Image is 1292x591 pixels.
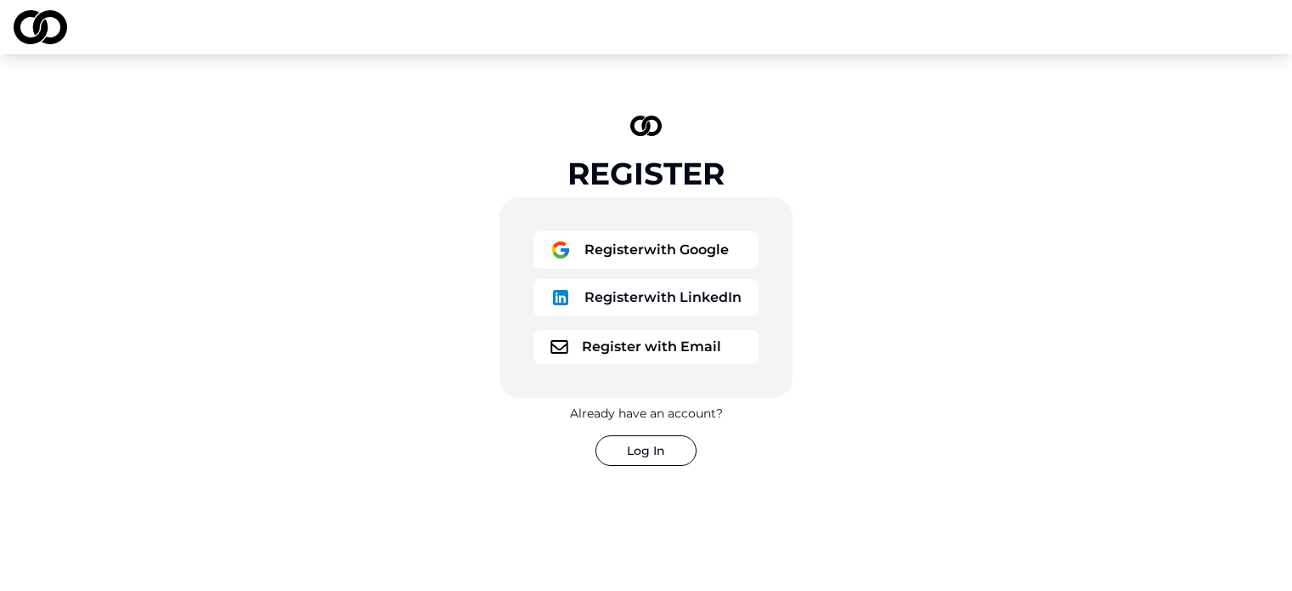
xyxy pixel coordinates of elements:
[595,435,697,466] button: Log In
[533,231,759,269] button: logoRegisterwith Google
[533,330,759,364] button: logoRegister with Email
[570,405,723,422] div: Already have an account?
[550,240,571,260] img: logo
[533,279,759,316] button: logoRegisterwith LinkedIn
[567,156,725,190] div: Register
[550,340,568,354] img: logo
[550,287,571,308] img: logo
[14,10,67,44] img: logo
[630,116,663,136] img: logo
